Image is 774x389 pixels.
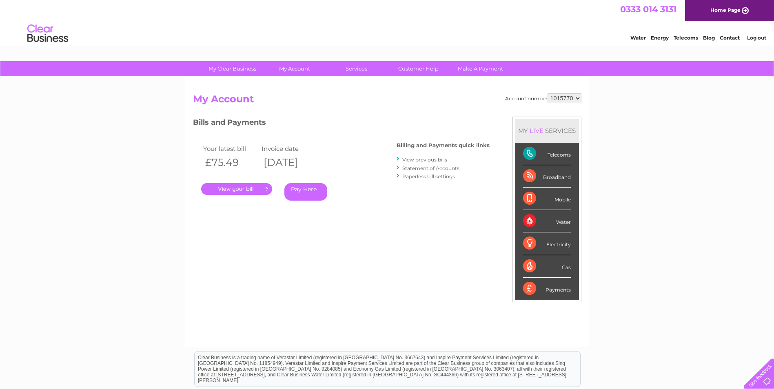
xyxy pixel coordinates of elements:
[620,4,676,14] a: 0333 014 3131
[523,255,571,278] div: Gas
[523,278,571,300] div: Payments
[201,143,260,154] td: Your latest bill
[402,157,447,163] a: View previous bills
[523,232,571,255] div: Electricity
[195,4,580,40] div: Clear Business is a trading name of Verastar Limited (registered in [GEOGRAPHIC_DATA] No. 3667643...
[523,143,571,165] div: Telecoms
[201,154,260,171] th: £75.49
[323,61,390,76] a: Services
[630,35,646,41] a: Water
[651,35,669,41] a: Energy
[523,188,571,210] div: Mobile
[720,35,740,41] a: Contact
[515,119,579,142] div: MY SERVICES
[397,142,490,148] h4: Billing and Payments quick links
[201,183,272,195] a: .
[402,165,459,171] a: Statement of Accounts
[528,127,545,135] div: LIVE
[402,173,455,179] a: Paperless bill settings
[193,117,490,131] h3: Bills and Payments
[284,183,327,201] a: Pay Here
[27,21,69,46] img: logo.png
[261,61,328,76] a: My Account
[505,93,581,103] div: Account number
[523,210,571,232] div: Water
[703,35,715,41] a: Blog
[747,35,766,41] a: Log out
[193,93,581,109] h2: My Account
[447,61,514,76] a: Make A Payment
[259,143,318,154] td: Invoice date
[385,61,452,76] a: Customer Help
[199,61,266,76] a: My Clear Business
[523,165,571,188] div: Broadband
[259,154,318,171] th: [DATE]
[674,35,698,41] a: Telecoms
